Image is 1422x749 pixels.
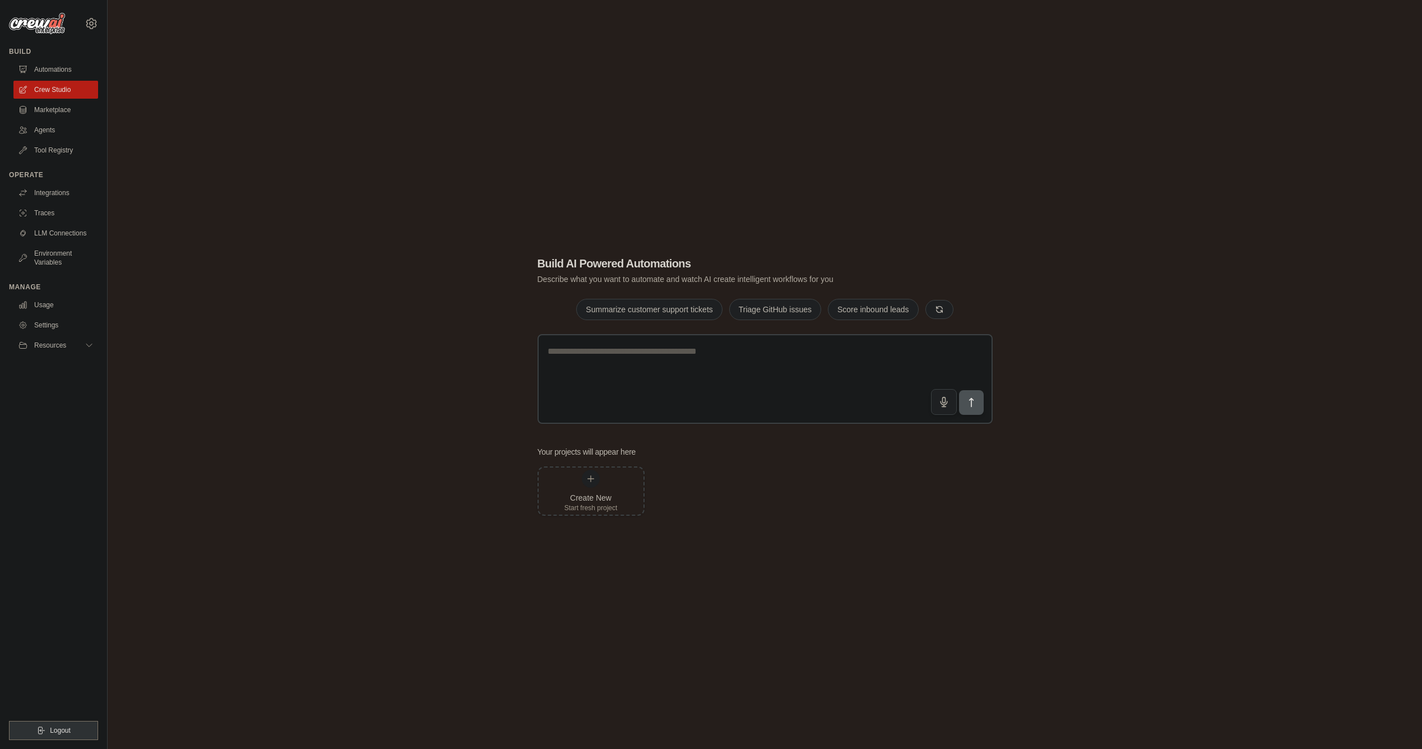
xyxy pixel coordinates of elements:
[34,341,66,350] span: Resources
[576,299,722,320] button: Summarize customer support tickets
[925,300,953,319] button: Get new suggestions
[729,299,821,320] button: Triage GitHub issues
[9,721,98,740] button: Logout
[13,204,98,222] a: Traces
[13,81,98,99] a: Crew Studio
[828,299,919,320] button: Score inbound leads
[13,244,98,271] a: Environment Variables
[13,316,98,334] a: Settings
[931,389,957,415] button: Click to speak your automation idea
[538,274,914,285] p: Describe what you want to automate and watch AI create intelligent workflows for you
[9,47,98,56] div: Build
[564,492,618,503] div: Create New
[13,141,98,159] a: Tool Registry
[13,296,98,314] a: Usage
[9,170,98,179] div: Operate
[538,256,914,271] h1: Build AI Powered Automations
[13,336,98,354] button: Resources
[13,224,98,242] a: LLM Connections
[13,61,98,78] a: Automations
[538,446,636,457] h3: Your projects will appear here
[13,121,98,139] a: Agents
[50,726,71,735] span: Logout
[13,184,98,202] a: Integrations
[564,503,618,512] div: Start fresh project
[9,13,65,34] img: Logo
[13,101,98,119] a: Marketplace
[9,283,98,292] div: Manage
